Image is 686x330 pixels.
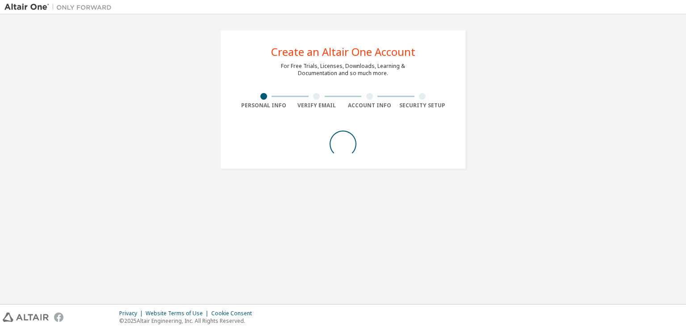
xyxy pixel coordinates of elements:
[3,313,49,322] img: altair_logo.svg
[146,310,211,317] div: Website Terms of Use
[4,3,116,12] img: Altair One
[237,102,290,109] div: Personal Info
[54,313,63,322] img: facebook.svg
[271,47,415,57] div: Create an Altair One Account
[119,310,146,317] div: Privacy
[281,63,405,77] div: For Free Trials, Licenses, Downloads, Learning & Documentation and so much more.
[119,317,257,325] p: © 2025 Altair Engineering, Inc. All Rights Reserved.
[396,102,449,109] div: Security Setup
[211,310,257,317] div: Cookie Consent
[343,102,396,109] div: Account Info
[290,102,343,109] div: Verify Email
